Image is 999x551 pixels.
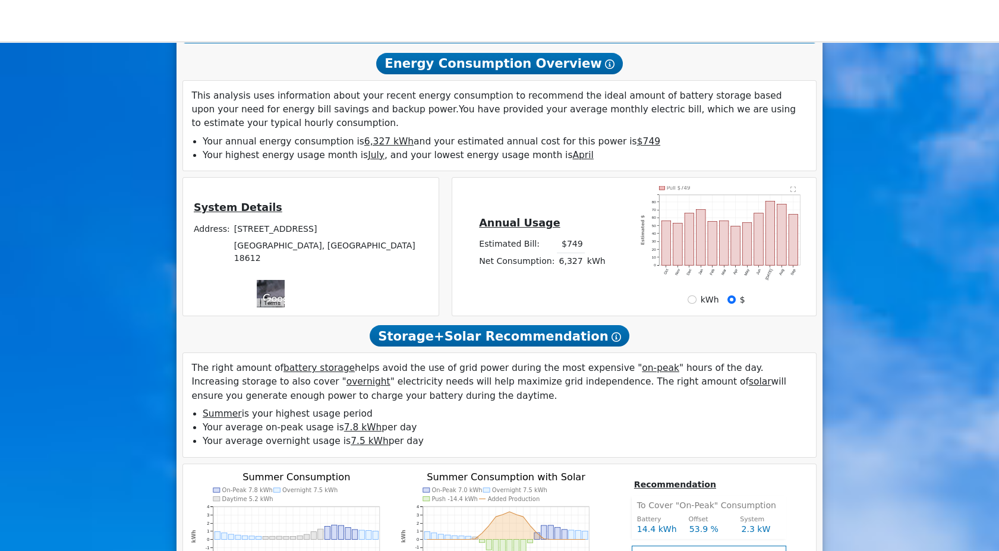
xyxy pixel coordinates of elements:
[359,530,364,540] rect: onclick=""
[701,294,719,306] label: kWh
[732,268,738,275] text: Apr
[345,527,351,539] rect: onclick=""
[207,528,210,534] text: 1
[743,267,750,276] text: May
[370,325,629,347] span: Storage+Solar Recommendation
[339,525,344,540] rect: onclick=""
[674,267,680,276] text: Nov
[577,539,579,540] circle: onclick=""
[263,536,268,539] rect: onclick=""
[222,496,273,502] text: Daytime 5.2 kWh
[563,539,565,540] circle: onclick=""
[548,525,553,540] rect: onclick=""
[495,516,497,518] circle: onclick=""
[509,511,510,512] circle: onclick=""
[235,535,241,539] rect: onclick=""
[207,504,210,509] text: 4
[283,536,289,539] rect: onclick=""
[536,532,538,534] circle: onclick=""
[229,534,234,539] rect: onclick=""
[282,487,338,493] text: Overnight 7.5 kWh
[207,512,210,518] text: 3
[191,221,232,237] td: Address:
[605,59,614,69] i: Show Help
[631,515,682,525] div: Battery
[479,217,560,229] u: Annual Usage
[415,544,419,550] text: -1
[557,253,585,270] td: 6,327
[541,525,546,539] rect: onclick=""
[207,520,210,525] text: 2
[242,536,248,539] rect: onclick=""
[440,539,442,540] circle: onclick=""
[364,136,414,147] u: 6,327 kWh
[555,527,560,539] rect: onclick=""
[673,223,682,266] rect: onclick=""
[572,150,593,160] u: April
[651,255,656,259] text: 10
[191,361,807,403] p: The right amount of helps avoid the use of grid power during the most expensive " " hours of the ...
[332,525,337,539] rect: onclick=""
[742,223,752,266] rect: onclick=""
[562,529,567,539] rect: onclick=""
[685,213,694,266] rect: onclick=""
[431,496,477,502] text: Push -14.4 kWh
[707,222,717,266] rect: onclick=""
[297,536,302,539] rect: onclick=""
[283,363,355,373] u: battery storage
[790,187,795,193] text: 
[651,247,656,251] text: 20
[203,421,808,434] li: Your average on-peak usage is per day
[438,534,443,540] rect: onclick=""
[685,268,692,276] text: Dec
[465,536,471,539] rect: onclick=""
[191,104,796,128] span: You have provided your average monthly electric bill, which we are using to estimate your typical...
[417,504,419,509] text: 4
[654,263,656,267] text: 0
[222,487,273,493] text: On-Peak 7.8 kWh
[637,136,660,147] u: $749
[651,240,656,244] text: 30
[206,544,210,550] text: -1
[461,539,462,540] circle: onclick=""
[477,236,557,253] td: Estimated Bill:
[777,204,786,266] rect: onclick=""
[351,436,389,446] u: 7.5 kWh
[651,200,656,204] text: 80
[424,531,430,539] rect: onclick=""
[264,300,281,306] a: Terms (opens in new tab)
[522,516,524,518] circle: onclick=""
[789,268,796,276] text: Sep
[719,221,729,266] rect: onclick=""
[344,422,382,433] u: 7.8 kWh
[203,149,808,162] li: Your highest energy usage month is , and your lowest energy usage month is
[688,295,696,304] input: kWh
[453,539,455,540] circle: onclick=""
[459,536,464,539] rect: onclick=""
[445,535,450,539] rect: onclick=""
[452,536,457,539] rect: onclick=""
[474,538,476,540] circle: onclick=""
[651,216,656,220] text: 60
[488,496,540,502] text: Added Production
[754,213,763,266] rect: onclick=""
[502,514,503,515] circle: onclick=""
[431,487,482,493] text: On-Peak 7.0 kWh
[427,471,585,483] text: Summer Consumption with Solar
[232,221,430,237] td: [STREET_ADDRESS]
[720,268,727,276] text: Mar
[637,499,781,512] span: To Cover "On-Peak" Consumption
[727,295,736,304] input: $
[207,536,210,541] text: 0
[447,539,449,540] circle: onclick=""
[666,185,690,191] text: Pull $749
[479,539,484,542] rect: onclick=""
[291,536,296,539] rect: onclick=""
[426,539,428,540] circle: onclick=""
[557,236,585,253] td: $749
[232,237,430,266] td: [GEOGRAPHIC_DATA], [GEOGRAPHIC_DATA] 18612
[527,539,532,543] rect: onclick=""
[642,363,679,373] u: on-peak
[755,268,761,276] text: Jun
[477,253,557,270] td: Net Consumption:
